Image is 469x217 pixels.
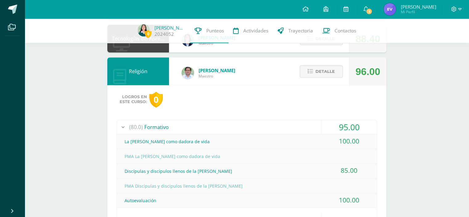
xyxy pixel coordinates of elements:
span: [PERSON_NAME] [199,67,235,73]
span: Mi Perfil [401,9,436,15]
span: Detalle [315,66,335,77]
div: 100.00 [321,134,377,148]
span: (80.0) [129,120,143,134]
span: Actividades [243,27,268,34]
div: Discípulas y discípulos llenos de la [PERSON_NAME] [117,164,377,178]
span: Contactos [335,27,356,34]
span: 2 [366,8,372,15]
div: La [PERSON_NAME] como dadora de vida [117,135,377,148]
div: PMA La [PERSON_NAME] como dadora de vida [117,149,377,163]
div: Autoevaluación [117,194,377,207]
a: Actividades [228,19,273,43]
span: Maestro [199,73,235,79]
span: Punteos [206,27,224,34]
div: PMA Discípulas y discípulos llenos de la [PERSON_NAME] [117,179,377,193]
div: 95.00 [321,120,377,134]
span: 0 [145,30,151,38]
a: Punteos [190,19,228,43]
div: 0 [149,92,163,107]
span: Logros en este curso: [120,94,147,104]
div: 85.00 [321,164,377,177]
img: 1d783d36c0c1c5223af21090f2d2739b.png [384,3,396,15]
a: Trayectoria [273,19,318,43]
a: Contactos [318,19,361,43]
a: [PERSON_NAME] [154,25,185,31]
img: 36401dd1118056176d29b60afdf4148b.png [138,24,150,36]
img: f767cae2d037801592f2ba1a5db71a2a.png [182,67,194,79]
a: 2024052 [154,31,174,37]
div: 100.00 [321,193,377,207]
button: Detalle [300,65,343,78]
div: Religión [107,57,169,85]
span: Trayectoria [288,27,313,34]
div: Formativo [117,120,377,134]
div: 96.00 [356,58,380,86]
span: [PERSON_NAME] [401,4,436,10]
